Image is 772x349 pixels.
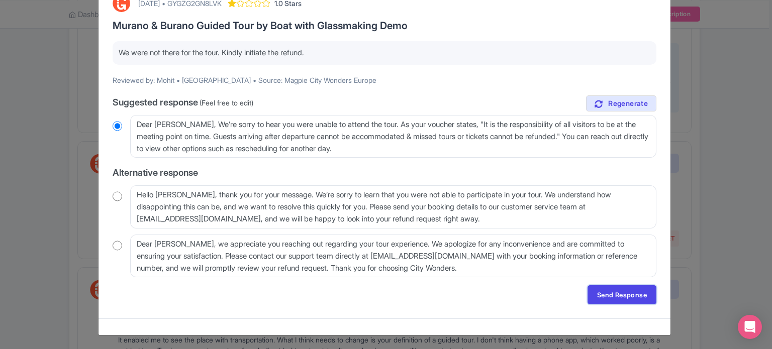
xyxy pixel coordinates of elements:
span: Alternative response [113,167,198,178]
span: Suggested response [113,97,198,107]
span: Regenerate [608,99,648,108]
p: Reviewed by: Mohit • [GEOGRAPHIC_DATA] • Source: Magpie City Wonders Europe [113,75,656,85]
a: Send Response [588,285,656,304]
div: Open Intercom Messenger [738,315,762,339]
textarea: Dear [PERSON_NAME], thank you for bringing this to our attention. We’re sorry to hear you were un... [130,115,656,158]
span: (Feel free to edit) [200,98,253,107]
h3: Murano & Burano Guided Tour by Boat with Glassmaking Demo [113,20,656,31]
a: Regenerate [586,95,656,112]
textarea: Hello [PERSON_NAME], thank you for your message. We’re sorry to learn that you were not able to p... [130,185,656,228]
p: We were not there for the tour. Kindly initiate the refund. [119,47,650,59]
textarea: Dear [PERSON_NAME], we appreciate you reaching out regarding your tour experience. We apologize f... [130,235,656,278]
